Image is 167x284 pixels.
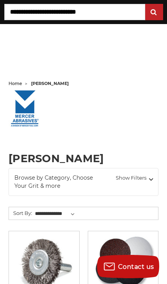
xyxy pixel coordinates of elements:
span: [PERSON_NAME] [31,81,69,86]
h1: [PERSON_NAME] [9,153,158,164]
span: Browse by Category, Choose Your Grit & more [14,174,95,190]
span: Contact us [118,263,154,270]
input: Submit [146,5,162,20]
a: home [9,81,22,86]
img: mercerlogo_1427640391__81402.original.jpg [9,89,42,128]
select: Sort By: [34,208,79,220]
span: Show Filters [116,174,153,182]
button: Contact us [97,255,159,278]
a: Browse by Category, Choose Your Grit & more Show Filters [9,168,158,196]
label: Sort By: [9,207,32,219]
